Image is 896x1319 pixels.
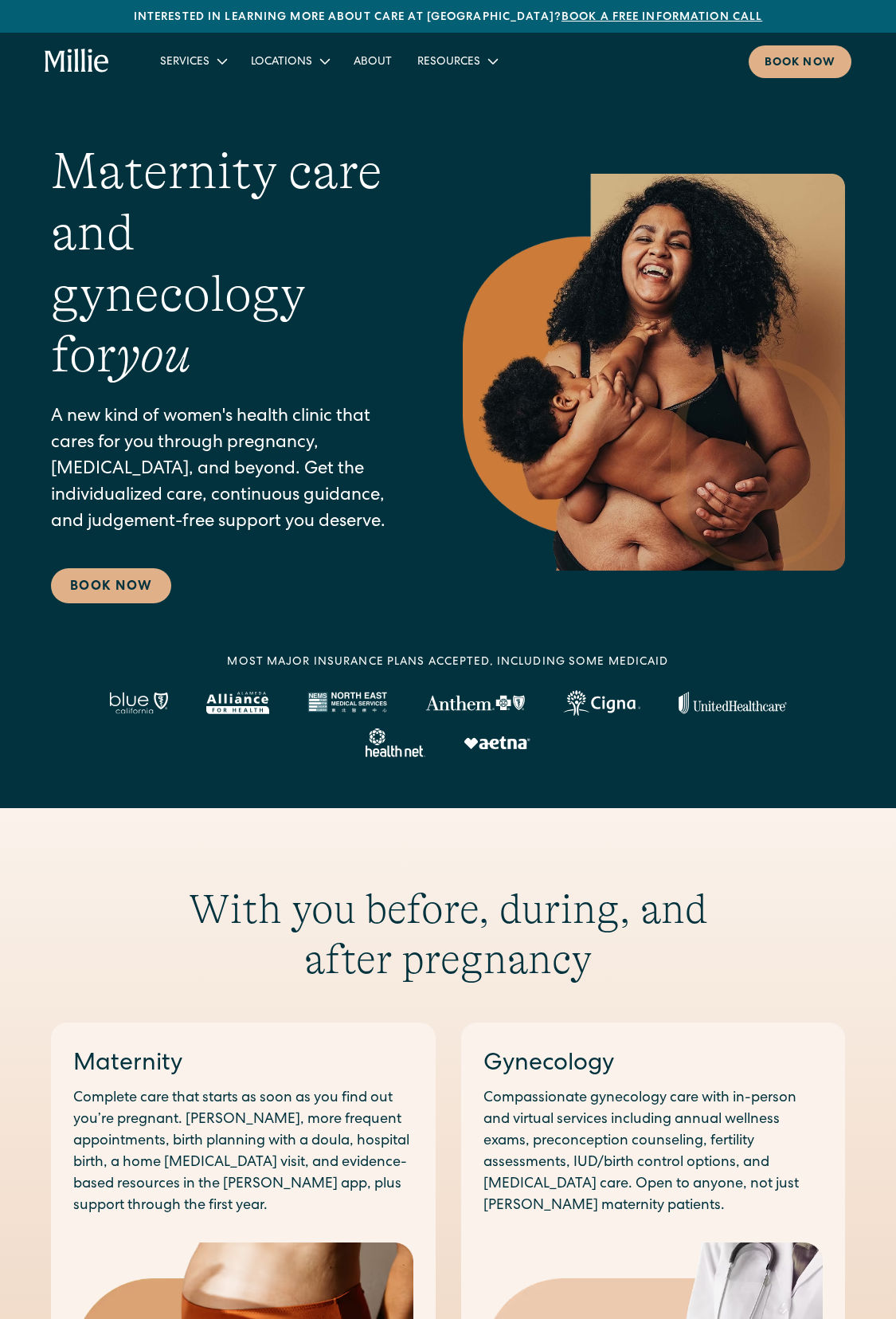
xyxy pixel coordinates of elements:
a: home [45,49,108,73]
a: Book now [749,45,851,78]
div: MOST MAJOR INSURANCE PLANS ACCEPTED, INCLUDING some MEDICAID [227,654,668,671]
a: About [341,48,405,74]
img: Blue California logo [109,692,168,714]
p: Complete care that starts as soon as you find out you’re pregnant. [PERSON_NAME], more frequent a... [73,1088,413,1217]
div: Services [160,54,209,71]
div: Locations [251,54,312,71]
img: United Healthcare logo [679,692,787,714]
h1: Maternity care and gynecology for [51,141,399,386]
a: Maternity [73,1053,182,1077]
div: Resources [405,48,509,74]
img: Smiling mother with her baby in arms, celebrating body positivity and the nurturing bond of postp... [463,174,845,571]
p: Compassionate gynecology care with in-person and virtual services including annual wellness exams... [483,1088,824,1217]
img: Cigna logo [563,690,640,716]
em: you [116,326,191,383]
div: Resources [417,54,480,71]
div: Locations [238,48,341,74]
div: Services [147,48,238,74]
img: North East Medical Services logo [307,692,387,714]
a: Gynecology [483,1053,614,1077]
img: Aetna logo [464,736,530,749]
img: Alameda Alliance logo [206,692,269,714]
img: Healthnet logo [366,728,425,757]
h2: With you before, during, and after pregnancy [143,885,754,984]
a: Book Now [51,568,171,603]
p: A new kind of women's health clinic that cares for you through pregnancy, [MEDICAL_DATA], and bey... [51,405,399,536]
a: Book a free information call [561,12,762,23]
div: Book now [765,55,835,72]
img: Anthem Logo [425,695,525,711]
